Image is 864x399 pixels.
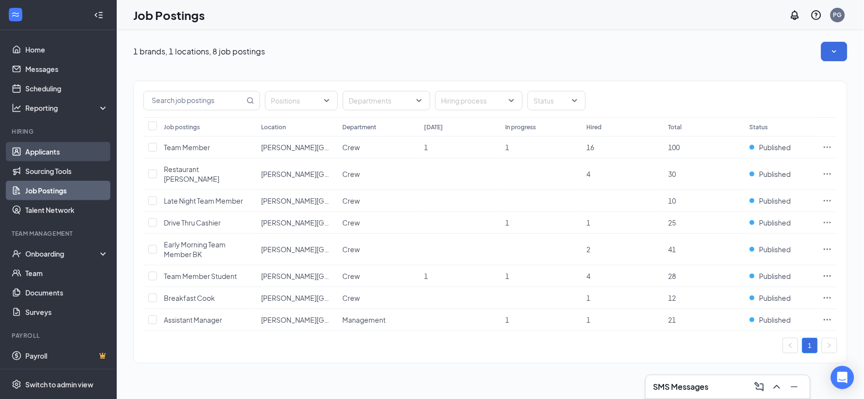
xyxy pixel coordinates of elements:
span: [PERSON_NAME][GEOGRAPHIC_DATA] [261,218,388,227]
svg: MagnifyingGlass [247,97,254,104]
span: Late Night Team Member [164,196,243,205]
a: Sourcing Tools [25,161,108,181]
span: Published [759,169,791,179]
span: Early Morning Team Member BK [164,240,226,259]
span: Management [343,315,386,324]
svg: Ellipses [823,196,832,206]
a: 1 [803,338,817,353]
td: BK Grove City [256,158,338,190]
svg: Ellipses [823,315,832,325]
svg: Minimize [789,381,800,393]
svg: Ellipses [823,293,832,303]
th: Status [745,117,818,137]
svg: UserCheck [12,249,21,259]
span: [PERSON_NAME][GEOGRAPHIC_DATA] [261,315,388,324]
div: Onboarding [25,249,100,259]
th: Hired [582,117,664,137]
span: 1 [587,294,591,302]
span: 1 [587,218,591,227]
span: Crew [343,272,360,280]
div: Reporting [25,103,109,113]
svg: ComposeMessage [754,381,765,393]
h1: Job Postings [133,7,205,23]
span: 21 [669,315,676,324]
svg: Notifications [789,9,801,21]
a: Talent Network [25,200,108,220]
div: Team Management [12,229,106,238]
a: Team [25,263,108,283]
span: Assistant Manager [164,315,222,324]
span: Published [759,315,791,325]
button: ChevronUp [769,379,785,395]
span: [PERSON_NAME][GEOGRAPHIC_DATA] [261,294,388,302]
p: 1 brands, 1 locations, 8 job postings [133,46,265,57]
span: Published [759,293,791,303]
span: Published [759,196,791,206]
span: 16 [587,143,595,152]
a: Documents [25,283,108,302]
span: 4 [587,272,591,280]
td: BK Grove City [256,309,338,331]
td: Crew [338,190,420,212]
span: Published [759,142,791,152]
span: 1 [506,218,510,227]
svg: Ellipses [823,169,832,179]
span: Team Member Student [164,272,237,280]
input: Search job postings [144,91,245,110]
a: Home [25,40,108,59]
button: right [822,338,837,353]
span: Crew [343,245,360,254]
span: Published [759,218,791,227]
span: Crew [343,143,360,152]
td: Crew [338,265,420,287]
span: 1 [506,143,510,152]
td: Crew [338,158,420,190]
span: 1 [424,272,428,280]
span: 30 [669,170,676,178]
span: 41 [669,245,676,254]
div: Payroll [12,331,106,340]
svg: Settings [12,380,21,389]
svg: SmallChevronDown [829,47,839,56]
span: Drive Thru Cashier [164,218,221,227]
svg: Ellipses [823,142,832,152]
span: 2 [587,245,591,254]
li: Previous Page [783,338,798,353]
td: Crew [338,137,420,158]
td: BK Grove City [256,212,338,234]
td: Crew [338,287,420,309]
td: Crew [338,212,420,234]
svg: Analysis [12,103,21,113]
span: 25 [669,218,676,227]
svg: QuestionInfo [811,9,822,21]
th: [DATE] [419,117,501,137]
svg: WorkstreamLogo [11,10,20,19]
a: Applicants [25,142,108,161]
li: Next Page [822,338,837,353]
span: Team Member [164,143,210,152]
span: 4 [587,170,591,178]
span: 100 [669,143,680,152]
a: PayrollCrown [25,346,108,365]
div: PG [833,11,842,19]
td: Crew [338,234,420,265]
div: Hiring [12,127,106,136]
svg: ChevronUp [771,381,783,393]
td: BK Grove City [256,190,338,212]
span: Published [759,271,791,281]
button: left [783,338,798,353]
div: Switch to admin view [25,380,93,389]
span: 1 [587,315,591,324]
a: Scheduling [25,79,108,98]
th: Total [664,117,745,137]
a: Job Postings [25,181,108,200]
span: Breakfast Cook [164,294,215,302]
a: Messages [25,59,108,79]
td: Management [338,309,420,331]
svg: Collapse [94,10,104,20]
div: Department [343,123,377,131]
h3: SMS Messages [653,382,709,392]
span: Crew [343,196,360,205]
button: Minimize [787,379,802,395]
span: Crew [343,294,360,302]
